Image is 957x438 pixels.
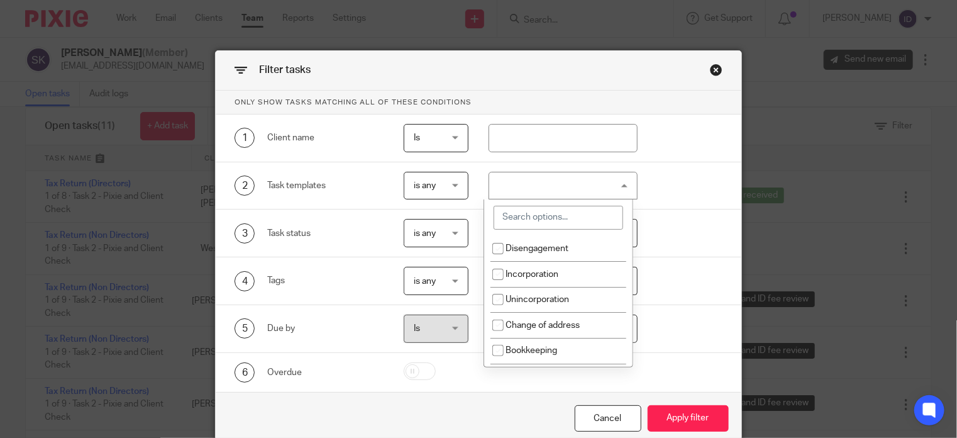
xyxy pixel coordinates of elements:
[414,229,436,238] span: is any
[414,181,436,190] span: is any
[710,64,722,76] div: Close this dialog window
[235,318,255,339] div: 5
[267,366,384,379] div: Overdue
[267,274,384,287] div: Tags
[267,132,384,144] div: Client name
[267,227,384,240] div: Task status
[235,223,255,244] div: 3
[648,405,729,432] button: Apply filter
[235,176,255,196] div: 2
[575,405,641,432] div: Close this dialog window
[216,91,741,115] p: Only show tasks matching all of these conditions
[267,322,384,335] div: Due by
[235,271,255,291] div: 4
[235,128,255,148] div: 1
[506,270,558,279] span: Incorporation
[414,133,420,142] span: Is
[506,244,568,253] span: Disengagement
[506,321,580,330] span: Change of address
[506,346,557,355] span: Bookkeeping
[259,65,311,75] span: Filter tasks
[414,277,436,286] span: is any
[235,362,255,383] div: 6
[267,179,384,192] div: Task templates
[414,324,420,333] span: Is
[494,206,623,230] input: Search options...
[506,295,569,304] span: Unincorporation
